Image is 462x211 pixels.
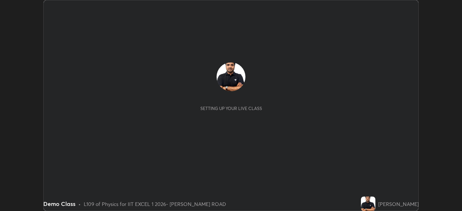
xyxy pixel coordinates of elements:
[361,197,375,211] img: 90d292592ae04b91affd704c9c3a681c.png
[84,200,226,208] div: L109 of Physics for IIT EXCEL 1 2026- [PERSON_NAME] ROAD
[200,106,262,111] div: Setting up your live class
[378,200,419,208] div: [PERSON_NAME]
[78,200,81,208] div: •
[217,62,245,91] img: 90d292592ae04b91affd704c9c3a681c.png
[43,199,75,208] div: Demo Class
